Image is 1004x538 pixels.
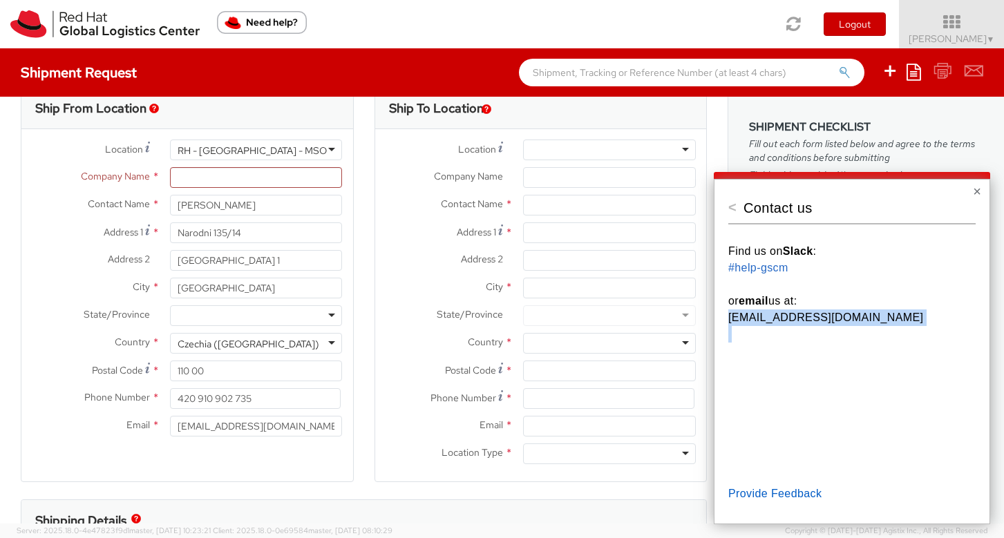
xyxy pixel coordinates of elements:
[813,245,817,257] span: :
[728,262,788,273] a: #help-gscm
[461,253,503,265] span: Address 2
[728,481,822,506] button: Provide Feedback
[480,419,503,431] span: Email
[519,59,864,86] input: Shipment, Tracking or Reference Number (at least 4 chars)
[92,364,143,376] span: Postal Code
[987,34,995,45] span: ▼
[108,253,150,265] span: Address 2
[457,226,496,238] span: Address 1
[178,337,319,351] div: Czechia ([GEOGRAPHIC_DATA])
[468,336,503,348] span: Country
[441,198,503,210] span: Contact Name
[728,245,783,257] span: Find us on
[728,309,976,326] p: [EMAIL_ADDRESS][DOMAIN_NAME]
[783,245,813,257] strong: Slack
[213,526,392,535] span: Client: 2025.18.0-0e69584
[21,65,137,80] h4: Shipment Request
[824,12,886,36] button: Logout
[133,280,150,293] span: City
[105,143,143,155] span: Location
[434,170,503,182] span: Company Name
[728,200,737,214] button: <
[35,514,126,528] h3: Shipping Details
[10,10,200,38] img: rh-logistics-00dfa346123c4ec078e1.svg
[749,137,983,164] span: Fill out each form listed below and agree to the terms and conditions before submitting
[389,102,484,115] h3: Ship To Location
[35,102,146,115] h3: Ship From Location
[81,170,150,182] span: Company Name
[486,280,503,293] span: City
[739,295,768,307] strong: email
[743,199,951,217] p: Contact us
[115,336,150,348] span: Country
[430,392,496,404] span: Phone Number
[178,144,327,157] div: RH - [GEOGRAPHIC_DATA] - MSO
[84,391,150,403] span: Phone Number
[785,526,987,537] span: Copyright © [DATE]-[DATE] Agistix Inc., All Rights Reserved
[129,526,211,535] span: master, [DATE] 10:23:21
[909,32,995,45] span: [PERSON_NAME]
[442,446,503,459] span: Location Type
[88,198,150,210] span: Contact Name
[445,364,496,376] span: Postal Code
[84,308,150,320] span: State/Province
[458,143,496,155] span: Location
[973,184,981,198] button: Close
[749,121,983,133] h3: Shipment Checklist
[768,295,797,307] span: us at:
[17,526,211,535] span: Server: 2025.18.0-4e47823f9d1
[104,226,143,238] span: Address 1
[728,295,739,307] span: or
[126,419,150,431] span: Email
[437,308,503,320] span: State/Province
[217,11,307,34] button: Need help?
[749,168,983,182] span: Fields with asterisks (*) are required
[308,526,392,535] span: master, [DATE] 08:10:29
